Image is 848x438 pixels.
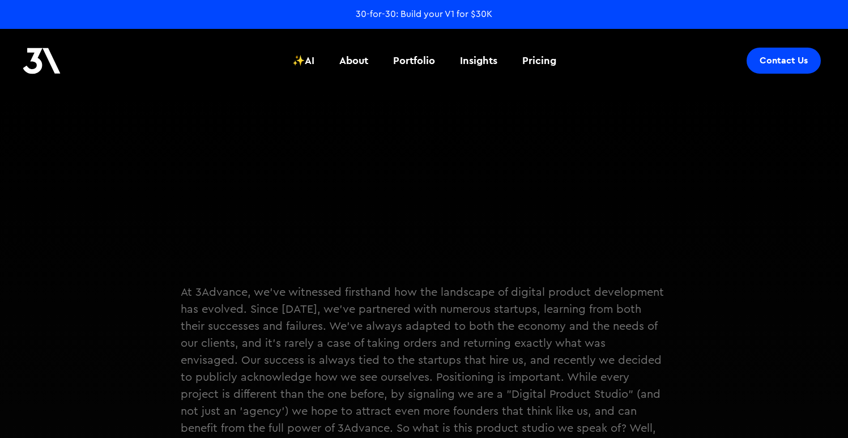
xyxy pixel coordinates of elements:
[292,53,314,68] div: ✨AI
[356,8,492,20] a: 30-for-30: Build your V1 for $30K
[522,53,556,68] div: Pricing
[760,55,808,66] div: Contact Us
[453,40,504,82] a: Insights
[747,48,821,74] a: Contact Us
[515,40,563,82] a: Pricing
[386,40,442,82] a: Portfolio
[460,53,497,68] div: Insights
[333,40,375,82] a: About
[339,53,368,68] div: About
[285,40,321,82] a: ✨AI
[393,53,435,68] div: Portfolio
